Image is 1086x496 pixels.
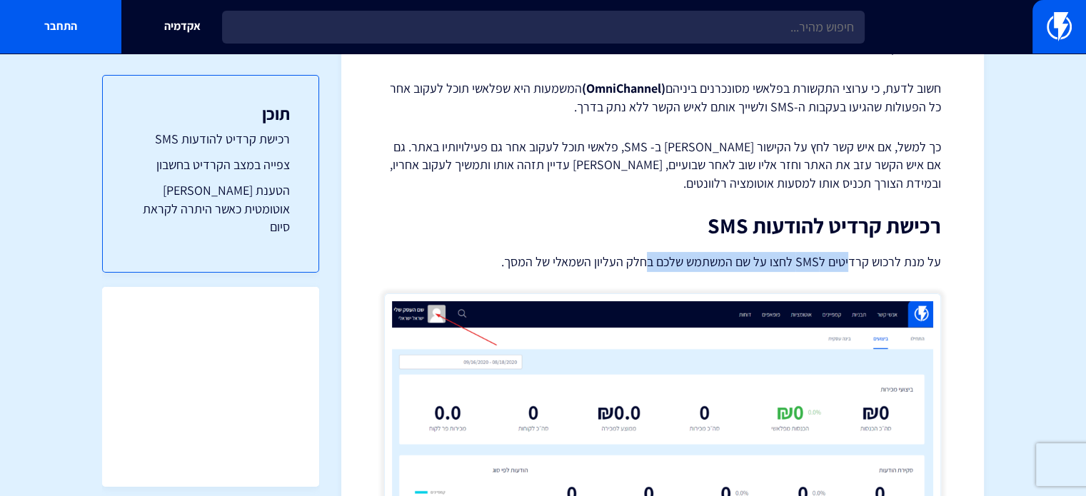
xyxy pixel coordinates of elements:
a: רכישת קרדיט להודעות SMS [131,130,290,148]
a: צפייה במצב הקרדיט בחשבון [131,156,290,174]
h2: רכישת קרדיט להודעות SMS [384,214,941,238]
strong: (OmniChannel) [582,80,665,96]
h3: תוכן [131,104,290,123]
input: חיפוש מהיר... [222,11,865,44]
p: חשוב לדעת, כי ערוצי התקשורת בפלאשי מסונכרנים ביניהם המשמעות היא שפלאשי תוכל לעקוב אחר כל הפעולות ... [384,79,941,116]
p: כך למשל, אם איש קשר לחץ על הקישור [PERSON_NAME] ב- SMS, פלאשי תוכל לעקוב אחר גם פעילויותיו באתר. ... [384,138,941,193]
p: על מנת לרכוש קרדיטים לSMS לחצו על שם המשתמש שלכם בחלק העליון השמאלי של המסך. [384,252,941,272]
a: הטענת [PERSON_NAME] אוטומטית כאשר היתרה לקראת סיום [131,181,290,236]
